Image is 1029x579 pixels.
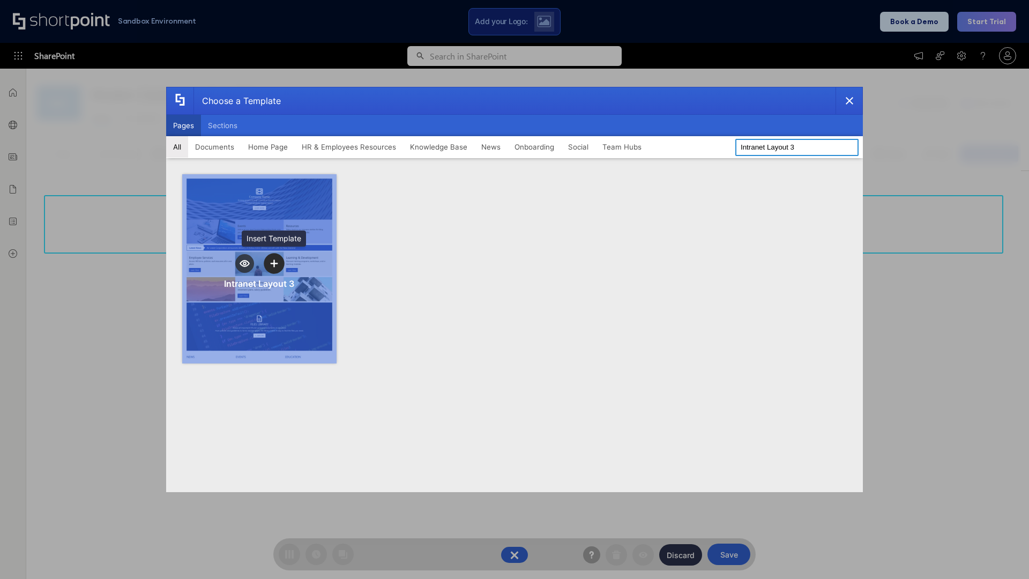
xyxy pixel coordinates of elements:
button: HR & Employees Resources [295,136,403,158]
button: News [474,136,508,158]
button: Pages [166,115,201,136]
button: Team Hubs [595,136,648,158]
div: template selector [166,87,863,492]
div: Choose a Template [193,87,281,114]
iframe: Chat Widget [975,528,1029,579]
button: All [166,136,188,158]
button: Documents [188,136,241,158]
div: Intranet Layout 3 [224,278,294,289]
input: Search [735,139,859,156]
button: Home Page [241,136,295,158]
button: Sections [201,115,244,136]
button: Onboarding [508,136,561,158]
button: Knowledge Base [403,136,474,158]
button: Social [561,136,595,158]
